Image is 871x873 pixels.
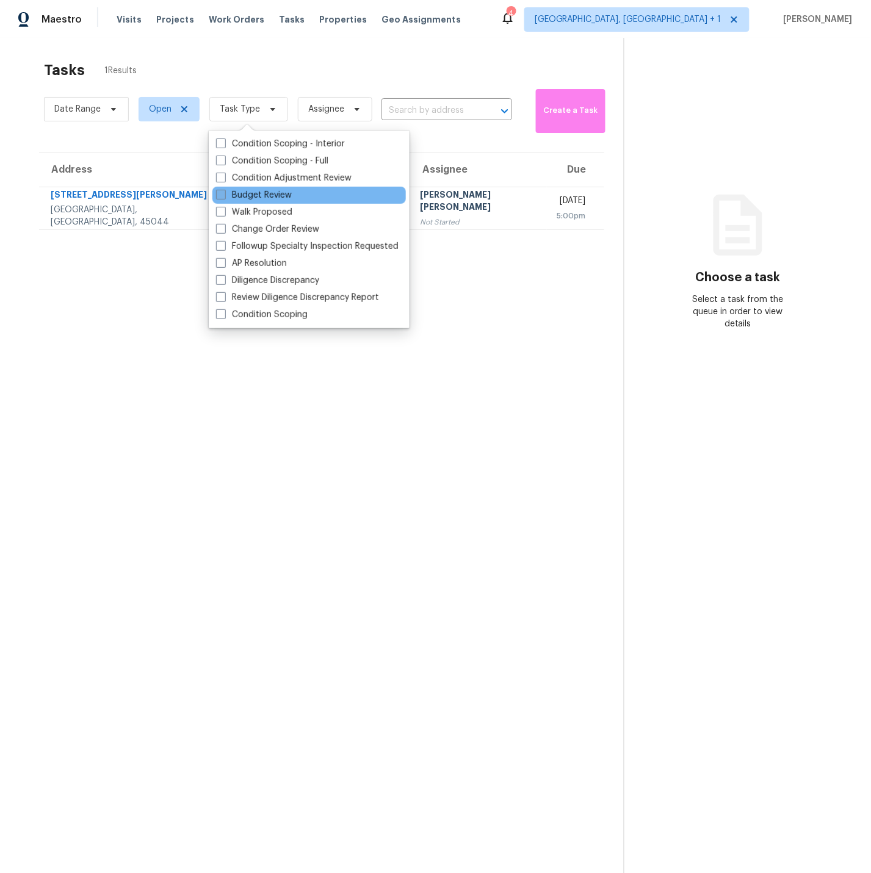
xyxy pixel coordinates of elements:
h3: Choose a task [696,271,781,284]
th: Assignee [410,153,547,187]
label: Walk Proposed [216,206,292,218]
div: 4 [507,7,515,20]
div: [GEOGRAPHIC_DATA], [GEOGRAPHIC_DATA], 45044 [51,204,215,228]
th: Due [547,153,604,187]
span: Tasks [279,15,305,24]
span: Open [149,103,172,115]
span: [GEOGRAPHIC_DATA], [GEOGRAPHIC_DATA] + 1 [535,13,721,26]
label: AP Resolution [216,257,287,270]
button: Create a Task [536,89,605,133]
div: [DATE] [557,195,585,210]
label: Review Diligence Discrepancy Report [216,292,379,304]
label: Change Order Review [216,223,319,235]
label: Condition Adjustment Review [216,172,352,184]
label: Budget Review [216,189,292,201]
th: Address [39,153,225,187]
div: [PERSON_NAME] [PERSON_NAME] [420,189,537,216]
label: Followup Specialty Inspection Requested [216,240,399,253]
input: Search by address [381,101,478,120]
span: Work Orders [209,13,264,26]
span: Visits [117,13,142,26]
label: Condition Scoping - Full [216,155,328,167]
label: Condition Scoping - Interior [216,138,345,150]
div: [STREET_ADDRESS][PERSON_NAME] [51,189,215,204]
div: Not Started [420,216,537,228]
span: Projects [156,13,194,26]
div: 5:00pm [557,210,585,222]
span: Properties [319,13,367,26]
span: Date Range [54,103,101,115]
span: Task Type [220,103,260,115]
h2: Tasks [44,64,85,76]
span: Create a Task [542,104,599,118]
span: [PERSON_NAME] [779,13,853,26]
span: 1 Results [104,65,137,77]
span: Assignee [308,103,344,115]
div: Select a task from the queue in order to view details [681,293,795,330]
button: Open [496,102,513,120]
span: Maestro [42,13,82,26]
label: Diligence Discrepancy [216,275,319,287]
span: Geo Assignments [381,13,461,26]
label: Condition Scoping [216,309,308,321]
